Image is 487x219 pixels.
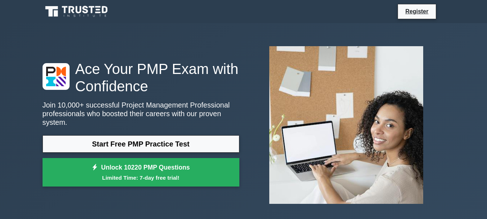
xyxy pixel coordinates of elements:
a: Unlock 10220 PMP QuestionsLimited Time: 7-day free trial! [43,158,239,187]
h1: Ace Your PMP Exam with Confidence [43,60,239,95]
a: Start Free PMP Practice Test [43,135,239,153]
p: Join 10,000+ successful Project Management Professional professionals who boosted their careers w... [43,101,239,127]
a: Register [401,7,433,16]
small: Limited Time: 7-day free trial! [52,174,230,182]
